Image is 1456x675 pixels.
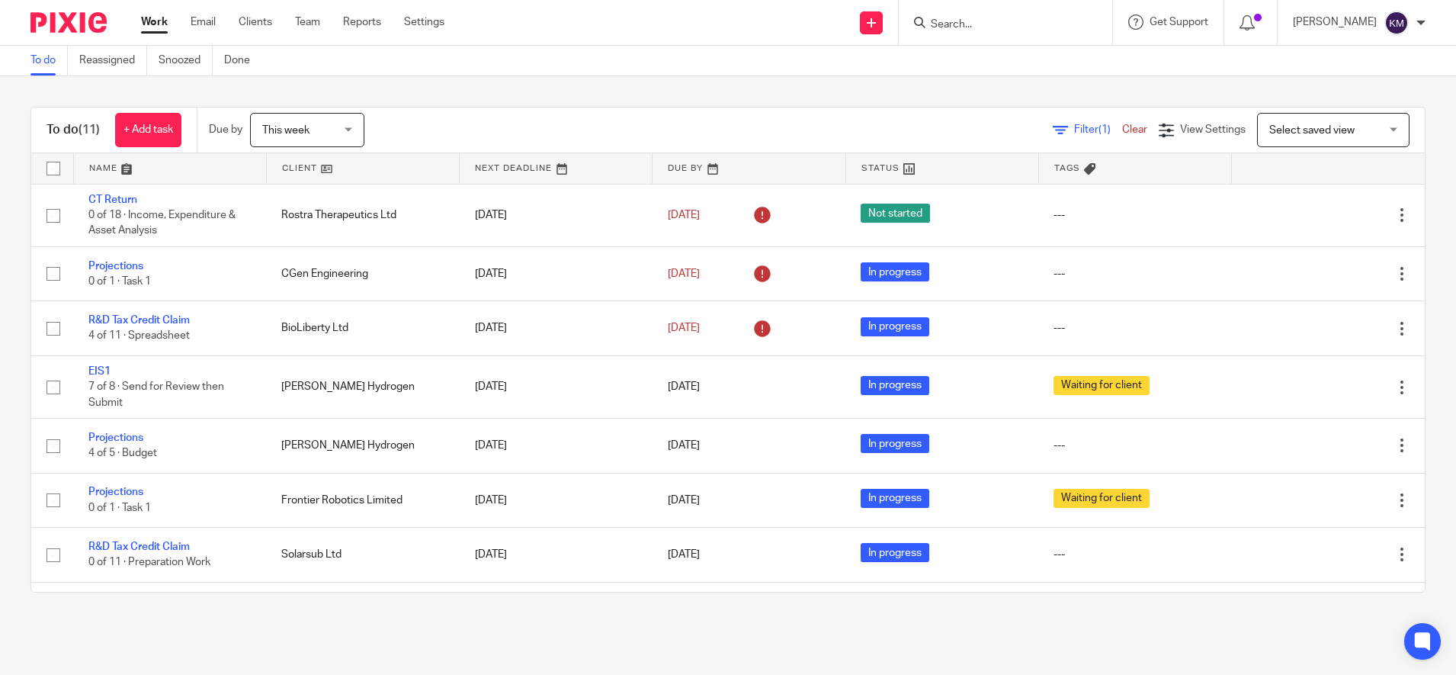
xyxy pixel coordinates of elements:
a: Team [295,14,320,30]
span: Tags [1054,164,1080,172]
span: [DATE] [668,323,700,333]
input: Search [929,18,1066,32]
span: In progress [861,317,929,336]
a: Done [224,46,261,76]
a: Work [141,14,168,30]
a: Reports [343,14,381,30]
span: 0 of 1 · Task 1 [88,276,151,287]
a: Projections [88,487,143,497]
td: [DATE] [460,301,653,355]
h1: To do [47,122,100,138]
td: [DATE] [460,473,653,527]
span: Waiting for client [1054,376,1150,395]
span: (11) [79,124,100,136]
a: Snoozed [159,46,213,76]
td: [DATE] [460,528,653,582]
td: Prometheus Regeneration R&D Limited [266,582,459,636]
td: [DATE] [460,184,653,246]
span: 4 of 11 · Spreadsheet [88,331,190,342]
td: [PERSON_NAME] Hydrogen [266,419,459,473]
span: Get Support [1150,17,1208,27]
span: 4 of 5 · Budget [88,448,157,459]
td: [PERSON_NAME] Hydrogen [266,355,459,418]
a: To do [30,46,68,76]
a: EIS1 [88,366,111,377]
a: CT Return [88,194,137,205]
span: In progress [861,434,929,453]
p: Due by [209,122,242,137]
div: --- [1054,266,1216,281]
a: R&D Tax Credit Claim [88,542,190,552]
a: Email [191,14,216,30]
td: Solarsub Ltd [266,528,459,582]
td: BioLiberty Ltd [266,301,459,355]
span: [DATE] [668,495,700,506]
div: --- [1054,438,1216,453]
td: [DATE] [460,246,653,301]
td: CGen Engineering [266,246,459,301]
a: R&D Tax Credit Claim [88,315,190,326]
a: Reassigned [79,46,147,76]
img: Pixie [30,12,107,33]
td: Rostra Therapeutics Ltd [266,184,459,246]
span: (1) [1098,124,1111,135]
span: [DATE] [668,268,700,279]
span: 0 of 11 · Preparation Work [88,557,210,567]
a: Settings [404,14,444,30]
span: In progress [861,376,929,395]
span: [DATE] [668,440,700,451]
span: In progress [861,489,929,508]
a: Projections [88,432,143,443]
span: 0 of 18 · Income, Expenditure & Asset Analysis [88,210,236,236]
a: Clients [239,14,272,30]
div: --- [1054,320,1216,336]
td: [DATE] [460,355,653,418]
span: Select saved view [1269,125,1355,136]
div: --- [1054,547,1216,562]
span: 0 of 1 · Task 1 [88,503,151,513]
span: Waiting for client [1054,489,1150,508]
span: [DATE] [668,381,700,392]
span: [DATE] [668,549,700,560]
img: svg%3E [1384,11,1409,35]
span: 7 of 8 · Send for Review then Submit [88,381,224,408]
span: This week [262,125,309,136]
div: --- [1054,207,1216,223]
td: [DATE] [460,582,653,636]
p: [PERSON_NAME] [1293,14,1377,30]
span: In progress [861,262,929,281]
td: [DATE] [460,419,653,473]
span: View Settings [1180,124,1246,135]
span: Not started [861,204,930,223]
span: Filter [1074,124,1122,135]
span: [DATE] [668,210,700,220]
td: Frontier Robotics Limited [266,473,459,527]
a: + Add task [115,113,181,147]
span: In progress [861,543,929,562]
a: Clear [1122,124,1147,135]
a: Projections [88,261,143,272]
